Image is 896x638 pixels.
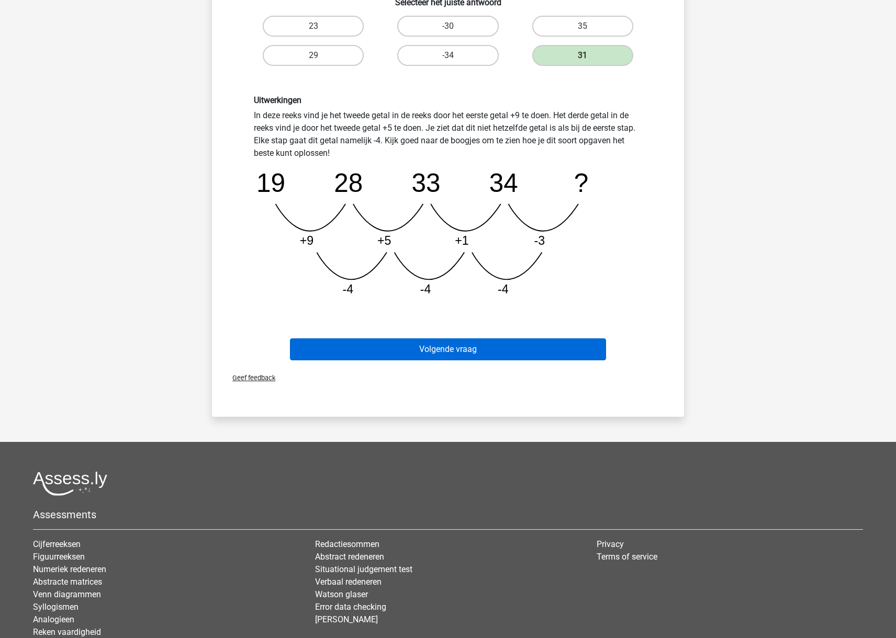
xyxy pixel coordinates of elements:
a: Situational judgement test [315,564,412,574]
a: Cijferreeksen [33,539,81,549]
a: Redactiesommen [315,539,379,549]
label: 31 [532,45,633,66]
div: In deze reeks vind je het tweede getal in de reeks door het eerste getal +9 te doen. Het derde ge... [246,95,650,305]
label: 29 [263,45,364,66]
tspan: -4 [420,282,431,296]
a: Verbaal redeneren [315,577,382,587]
a: Numeriek redeneren [33,564,106,574]
label: -34 [397,45,498,66]
tspan: ? [574,168,589,197]
a: Error data checking [315,602,386,612]
tspan: +5 [377,234,391,247]
label: 23 [263,16,364,37]
tspan: 34 [489,168,518,197]
tspan: 33 [412,168,441,197]
label: 35 [532,16,633,37]
a: Abstracte matrices [33,577,102,587]
h6: Uitwerkingen [254,95,642,105]
tspan: +1 [455,234,469,247]
tspan: -4 [343,282,354,296]
a: Reken vaardigheid [33,627,101,637]
tspan: 28 [334,168,363,197]
a: Abstract redeneren [315,552,384,562]
tspan: +9 [300,234,313,247]
a: Venn diagrammen [33,589,101,599]
a: Figuurreeksen [33,552,85,562]
a: Syllogismen [33,602,79,612]
a: [PERSON_NAME] [315,614,378,624]
button: Volgende vraag [290,338,607,360]
a: Privacy [597,539,624,549]
h5: Assessments [33,508,863,521]
tspan: 19 [256,168,285,197]
tspan: -3 [534,234,545,247]
a: Watson glaser [315,589,368,599]
a: Analogieen [33,614,74,624]
img: Assessly logo [33,471,107,496]
tspan: -4 [498,282,509,296]
a: Terms of service [597,552,657,562]
label: -30 [397,16,498,37]
span: Geef feedback [224,374,275,382]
